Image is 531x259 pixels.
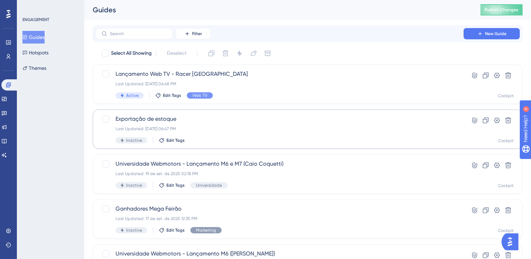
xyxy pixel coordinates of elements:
[93,5,463,15] div: Guides
[116,171,444,177] div: Last Updated: 19 de set. de 2025 02:18 PM
[126,182,142,188] span: Inactive
[17,2,44,10] span: Need Help?
[22,62,46,74] button: Themes
[166,138,185,143] span: Edit Tags
[126,227,142,233] span: Inactive
[22,31,45,44] button: Guides
[159,227,185,233] button: Edit Tags
[498,93,514,99] div: Cockpit
[111,49,152,58] span: Select All Showing
[196,182,222,188] span: Universidade
[116,205,444,213] span: Ganhadores Mega Feirão
[155,93,181,98] button: Edit Tags
[163,93,181,98] span: Edit Tags
[126,93,139,98] span: Active
[116,126,444,132] div: Last Updated: [DATE] 06:47 PM
[22,17,49,22] div: ENGAGEMENT
[160,47,193,60] button: Deselect
[110,31,167,36] input: Search
[159,182,185,188] button: Edit Tags
[176,28,211,39] button: Filter
[22,46,48,59] button: Hotspots
[485,31,506,36] span: New Guide
[116,160,444,168] span: Universidade Webmotors - Lançamento M6 e M7 (Caio Coquetti)
[480,4,523,15] button: Publish Changes
[167,49,186,58] span: Deselect
[49,4,51,9] div: 6
[192,31,202,36] span: Filter
[116,115,444,123] span: Exportação de estoque
[501,231,523,252] iframe: UserGuiding AI Assistant Launcher
[485,7,518,13] span: Publish Changes
[166,227,185,233] span: Edit Tags
[196,227,216,233] span: Marketing
[126,138,142,143] span: Inactive
[116,250,444,258] span: Universidade Webmotors - Lançamento M6 ([PERSON_NAME])
[464,28,520,39] button: New Guide
[498,138,514,144] div: Cockpit
[116,216,444,221] div: Last Updated: 17 de set. de 2025 12:35 PM
[116,81,444,87] div: Last Updated: [DATE] 06:48 PM
[498,228,514,233] div: Cockpit
[116,70,444,78] span: Lançamento Web TV - Racer [GEOGRAPHIC_DATA]
[166,182,185,188] span: Edit Tags
[498,183,514,188] div: Cockpit
[192,93,207,98] span: Web TV
[159,138,185,143] button: Edit Tags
